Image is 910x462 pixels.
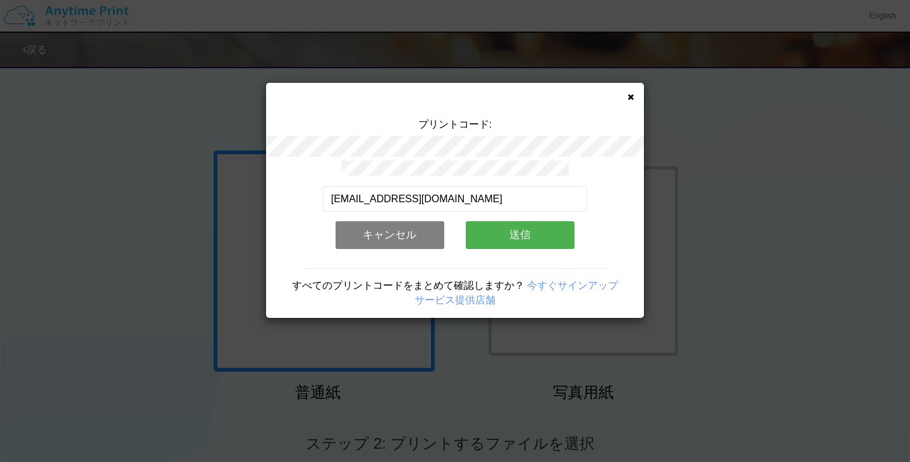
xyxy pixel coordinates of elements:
[336,221,444,249] button: キャンセル
[323,186,588,212] input: メールアドレス
[527,280,618,291] a: 今すぐサインアップ
[418,119,492,130] span: プリントコード:
[466,221,574,249] button: 送信
[292,280,525,291] span: すべてのプリントコードをまとめて確認しますか？
[415,295,495,305] a: サービス提供店舗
